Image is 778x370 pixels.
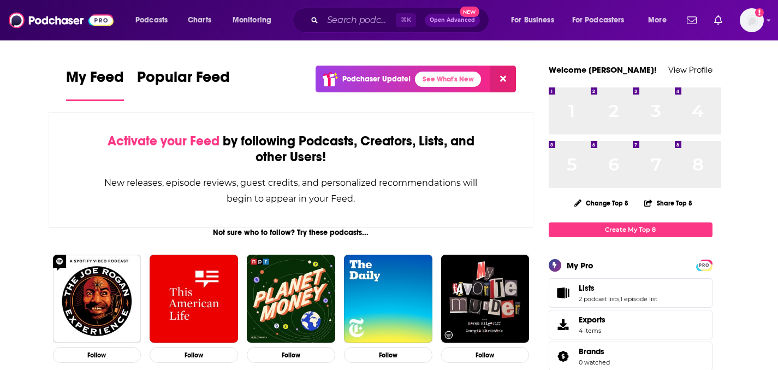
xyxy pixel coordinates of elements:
button: Follow [441,347,530,363]
button: open menu [128,11,182,29]
a: View Profile [668,64,712,75]
div: New releases, episode reviews, guest credits, and personalized recommendations will begin to appe... [104,175,479,207]
span: Exports [579,315,605,325]
span: Exports [553,317,574,332]
a: PRO [698,260,711,268]
button: Follow [247,347,335,363]
img: This American Life [150,255,238,343]
a: My Feed [66,68,124,101]
img: The Daily [344,255,432,343]
img: User Profile [740,8,764,32]
button: Open AdvancedNew [425,14,480,27]
button: Show profile menu [740,8,764,32]
span: New [460,7,479,17]
span: For Podcasters [572,13,625,28]
a: 1 episode list [620,295,657,303]
a: Brands [553,349,574,364]
span: Podcasts [135,13,168,28]
div: My Pro [567,260,593,271]
img: My Favorite Murder with Karen Kilgariff and Georgia Hardstark [441,255,530,343]
img: Podchaser - Follow, Share and Rate Podcasts [9,10,114,31]
span: ⌘ K [396,13,416,27]
a: Brands [579,346,610,356]
button: Change Top 8 [568,196,636,210]
a: Popular Feed [137,68,230,101]
span: My Feed [66,68,124,93]
div: Search podcasts, credits, & more... [303,8,500,33]
button: open menu [503,11,568,29]
span: Activate your Feed [108,133,219,149]
button: Share Top 8 [644,192,693,214]
a: Welcome [PERSON_NAME]! [549,64,657,75]
span: Logged in as kindrieri [740,8,764,32]
button: open menu [640,11,680,29]
span: Brands [579,346,604,356]
span: , [619,295,620,303]
img: The Joe Rogan Experience [53,255,141,343]
button: Follow [150,347,238,363]
div: by following Podcasts, Creators, Lists, and other Users! [104,133,479,165]
a: Create My Top 8 [549,222,712,237]
span: For Business [511,13,554,28]
svg: Add a profile image [755,8,764,17]
a: Show notifications dropdown [710,11,727,30]
button: Follow [344,347,432,363]
span: More [648,13,667,28]
span: Lists [549,278,712,308]
a: Charts [181,11,218,29]
a: Lists [579,283,657,293]
a: See What's New [415,72,481,87]
p: Podchaser Update! [342,74,411,84]
button: Follow [53,347,141,363]
a: Show notifications dropdown [682,11,701,30]
a: Exports [549,310,712,339]
span: Open Advanced [430,17,475,23]
span: 4 items [579,327,605,334]
a: 2 podcast lists [579,295,619,303]
span: PRO [698,261,711,269]
input: Search podcasts, credits, & more... [323,11,396,29]
button: open menu [225,11,286,29]
img: Planet Money [247,255,335,343]
span: Lists [579,283,595,293]
span: Charts [188,13,211,28]
div: Not sure who to follow? Try these podcasts... [49,228,534,237]
a: 0 watched [579,359,610,366]
span: Monitoring [233,13,271,28]
button: open menu [565,11,640,29]
span: Popular Feed [137,68,230,93]
a: Lists [553,285,574,301]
